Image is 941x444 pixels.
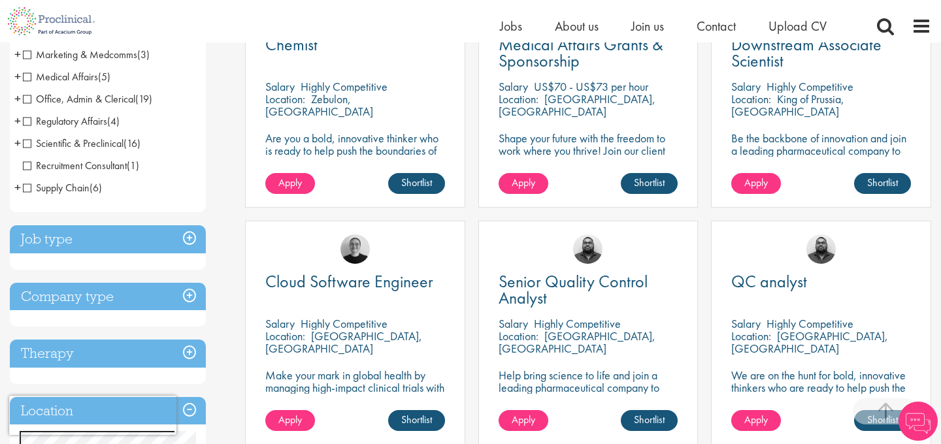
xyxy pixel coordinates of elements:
[621,410,678,431] a: Shortlist
[731,91,844,119] p: King of Prussia, [GEOGRAPHIC_DATA]
[23,114,107,128] span: Regulatory Affairs
[14,89,21,108] span: +
[768,18,827,35] a: Upload CV
[23,159,127,172] span: Recruitment Consultant
[499,410,548,431] a: Apply
[135,92,152,106] span: (19)
[499,328,538,343] span: Location:
[90,181,102,195] span: (6)
[621,173,678,194] a: Shortlist
[499,369,678,431] p: Help bring science to life and join a leading pharmaceutical company to play a key role in delive...
[23,48,150,61] span: Marketing & Medcomms
[744,176,768,189] span: Apply
[127,159,139,172] span: (1)
[573,234,603,264] img: Ashley Bennett
[301,316,388,331] p: Highly Competitive
[731,33,882,72] span: Downstream Associate Scientist
[14,44,21,64] span: +
[854,173,911,194] a: Shortlist
[534,79,648,94] p: US$70 - US$73 per hour
[731,316,761,331] span: Salary
[265,91,373,119] p: Zebulon, [GEOGRAPHIC_DATA]
[555,18,599,35] a: About us
[388,410,445,431] a: Shortlist
[697,18,736,35] a: Contact
[499,328,655,356] p: [GEOGRAPHIC_DATA], [GEOGRAPHIC_DATA]
[10,225,206,253] h3: Job type
[278,413,302,426] span: Apply
[512,413,535,426] span: Apply
[731,173,781,194] a: Apply
[899,402,938,441] img: Chatbot
[265,37,445,53] a: Chemist
[499,270,648,309] span: Senior Quality Control Analyst
[499,33,663,72] span: Medical Affairs Grants & Sponsorship
[534,316,621,331] p: Highly Competitive
[265,369,445,406] p: Make your mark in global health by managing high-impact clinical trials with a leading CRO.
[731,270,807,293] span: QC analyst
[499,274,678,306] a: Senior Quality Control Analyst
[744,413,768,426] span: Apply
[23,70,98,84] span: Medical Affairs
[731,274,911,290] a: QC analyst
[23,92,135,106] span: Office, Admin & Clerical
[23,70,110,84] span: Medical Affairs
[499,132,678,182] p: Shape your future with the freedom to work where you thrive! Join our client with this fully remo...
[10,340,206,368] h3: Therapy
[278,176,302,189] span: Apply
[500,18,522,35] a: Jobs
[265,316,295,331] span: Salary
[265,270,433,293] span: Cloud Software Engineer
[767,316,853,331] p: Highly Competitive
[499,91,538,106] span: Location:
[23,181,102,195] span: Supply Chain
[137,48,150,61] span: (3)
[631,18,664,35] a: Join us
[98,70,110,84] span: (5)
[731,91,771,106] span: Location:
[23,114,120,128] span: Regulatory Affairs
[124,136,140,150] span: (16)
[301,79,388,94] p: Highly Competitive
[107,114,120,128] span: (4)
[265,173,315,194] a: Apply
[806,234,836,264] img: Ashley Bennett
[265,33,318,55] span: Chemist
[23,136,140,150] span: Scientific & Preclinical
[14,111,21,131] span: +
[499,37,678,69] a: Medical Affairs Grants & Sponsorship
[9,396,176,435] iframe: reCAPTCHA
[388,173,445,194] a: Shortlist
[23,136,124,150] span: Scientific & Preclinical
[23,159,139,172] span: Recruitment Consultant
[499,316,528,331] span: Salary
[731,328,771,343] span: Location:
[14,133,21,153] span: +
[767,79,853,94] p: Highly Competitive
[265,79,295,94] span: Salary
[265,274,445,290] a: Cloud Software Engineer
[14,67,21,86] span: +
[265,328,422,356] p: [GEOGRAPHIC_DATA], [GEOGRAPHIC_DATA]
[265,91,305,106] span: Location:
[499,173,548,194] a: Apply
[731,132,911,182] p: Be the backbone of innovation and join a leading pharmaceutical company to help keep life-changin...
[23,48,137,61] span: Marketing & Medcomms
[731,79,761,94] span: Salary
[10,283,206,311] h3: Company type
[731,328,888,356] p: [GEOGRAPHIC_DATA], [GEOGRAPHIC_DATA]
[340,234,370,264] img: Emma Pretorious
[731,369,911,419] p: We are on the hunt for bold, innovative thinkers who are ready to help push the boundaries of sci...
[499,91,655,119] p: [GEOGRAPHIC_DATA], [GEOGRAPHIC_DATA]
